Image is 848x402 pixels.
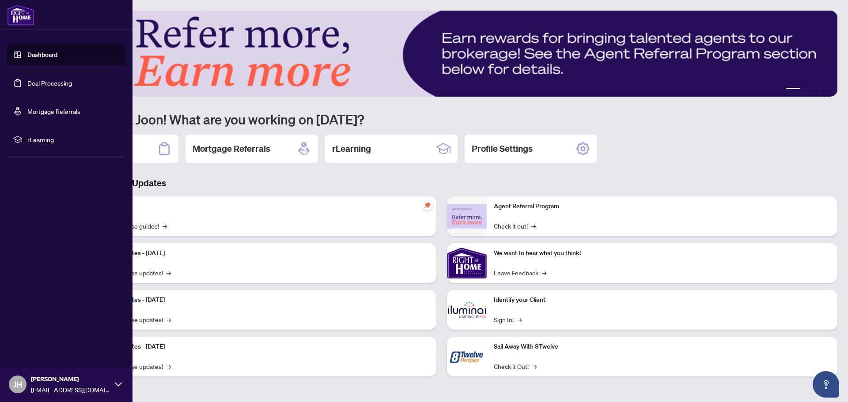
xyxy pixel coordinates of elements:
[825,88,829,91] button: 5
[31,385,110,394] span: [EMAIL_ADDRESS][DOMAIN_NAME]
[532,361,537,371] span: →
[93,342,429,352] p: Platform Updates - [DATE]
[447,243,487,283] img: We want to hear what you think!
[27,79,72,87] a: Deal Processing
[813,371,839,398] button: Open asap
[46,111,837,128] h1: Welcome back Joon! What are you working on [DATE]?
[494,202,830,211] p: Agent Referral Program
[27,51,57,59] a: Dashboard
[542,268,546,278] span: →
[811,88,814,91] button: 3
[167,361,171,371] span: →
[818,88,821,91] button: 4
[167,268,171,278] span: →
[494,295,830,305] p: Identify your Client
[7,4,34,26] img: logo
[93,202,429,211] p: Self-Help
[422,200,433,210] span: pushpin
[494,221,536,231] a: Check it out!→
[27,135,119,144] span: rLearning
[494,248,830,258] p: We want to hear what you think!
[804,88,807,91] button: 2
[447,204,487,229] img: Agent Referral Program
[46,177,837,189] h3: Brokerage & Industry Updates
[786,88,800,91] button: 1
[167,315,171,324] span: →
[27,107,80,115] a: Mortgage Referrals
[93,248,429,258] p: Platform Updates - [DATE]
[531,221,536,231] span: →
[46,11,837,97] img: Slide 0
[447,290,487,330] img: Identify your Client
[517,315,522,324] span: →
[472,143,533,155] h2: Profile Settings
[494,342,830,352] p: Sail Away With 8Twelve
[163,221,167,231] span: →
[93,295,429,305] p: Platform Updates - [DATE]
[193,143,270,155] h2: Mortgage Referrals
[494,268,546,278] a: Leave Feedback→
[447,337,487,376] img: Sail Away With 8Twelve
[13,378,22,391] span: JH
[332,143,371,155] h2: rLearning
[31,374,110,384] span: [PERSON_NAME]
[494,315,522,324] a: Sign In!→
[494,361,537,371] a: Check it Out!→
